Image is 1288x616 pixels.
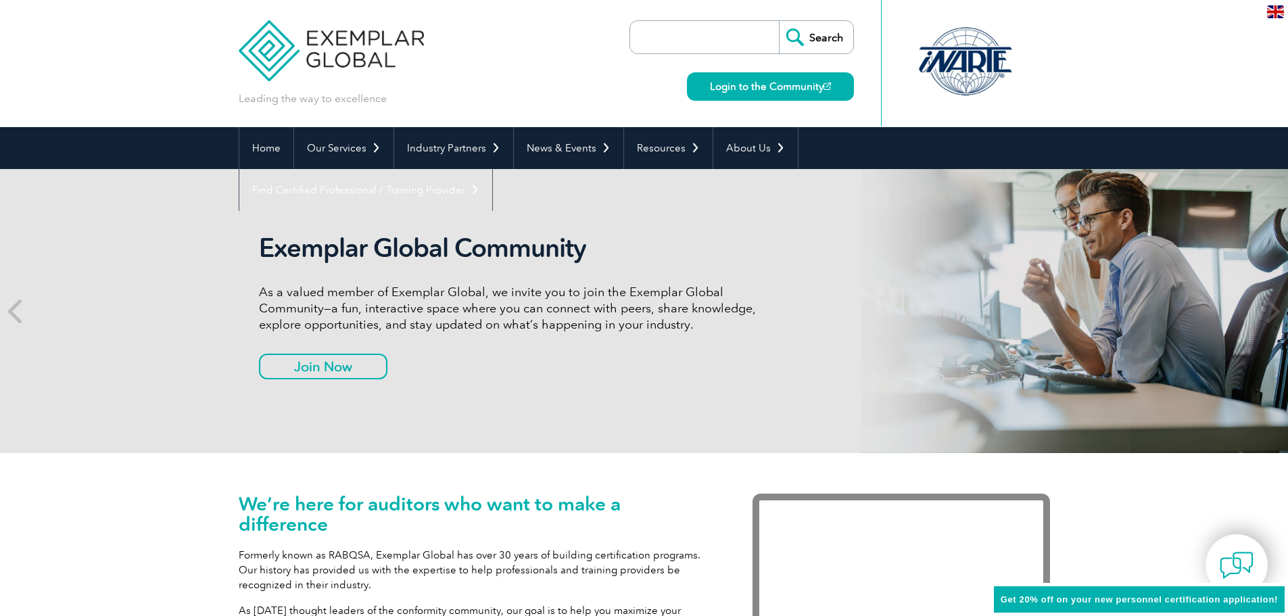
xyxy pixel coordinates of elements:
[1001,594,1278,605] span: Get 20% off on your new personnel certification application!
[687,72,854,101] a: Login to the Community
[239,127,293,169] a: Home
[259,284,766,333] p: As a valued member of Exemplar Global, we invite you to join the Exemplar Global Community—a fun,...
[1220,548,1254,582] img: contact-chat.png
[1267,5,1284,18] img: en
[624,127,713,169] a: Resources
[259,354,387,379] a: Join Now
[514,127,623,169] a: News & Events
[294,127,393,169] a: Our Services
[259,233,766,264] h2: Exemplar Global Community
[239,169,492,211] a: Find Certified Professional / Training Provider
[713,127,798,169] a: About Us
[824,82,831,90] img: open_square.png
[239,548,712,592] p: Formerly known as RABQSA, Exemplar Global has over 30 years of building certification programs. O...
[779,21,853,53] input: Search
[239,91,387,106] p: Leading the way to excellence
[239,494,712,534] h1: We’re here for auditors who want to make a difference
[394,127,513,169] a: Industry Partners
